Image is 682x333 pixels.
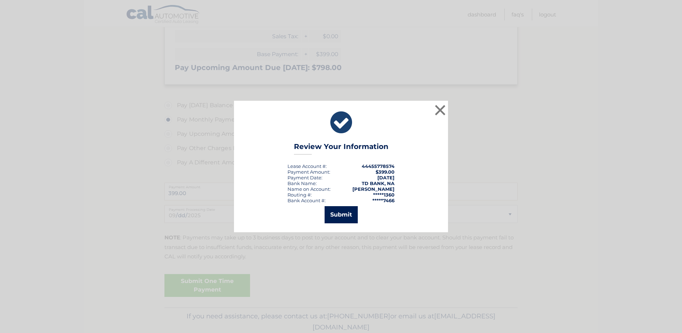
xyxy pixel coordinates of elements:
[352,186,395,192] strong: [PERSON_NAME]
[287,180,317,186] div: Bank Name:
[377,175,395,180] span: [DATE]
[287,186,331,192] div: Name on Account:
[362,163,395,169] strong: 44455778574
[287,192,312,198] div: Routing #:
[287,175,321,180] span: Payment Date
[376,169,395,175] span: $399.00
[287,175,322,180] div: :
[287,169,330,175] div: Payment Amount:
[325,206,358,223] button: Submit
[287,198,326,203] div: Bank Account #:
[294,142,388,155] h3: Review Your Information
[433,103,447,117] button: ×
[287,163,327,169] div: Lease Account #:
[362,180,395,186] strong: TD BANK, NA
